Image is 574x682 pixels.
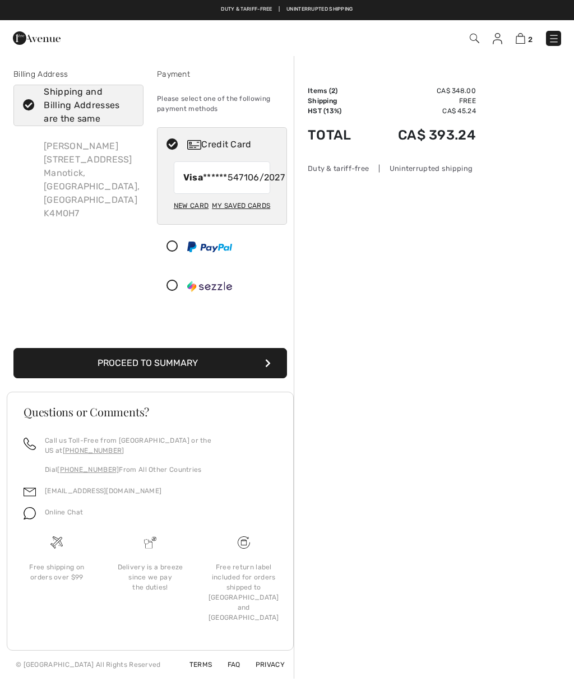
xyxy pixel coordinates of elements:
[308,116,368,154] td: Total
[493,33,502,44] img: My Info
[24,507,36,519] img: chat
[183,172,203,183] strong: Visa
[368,116,476,154] td: CA$ 393.24
[470,34,479,43] img: Search
[308,163,476,174] div: Duty & tariff-free | Uninterrupted shipping
[368,86,476,96] td: CA$ 348.00
[144,536,156,549] img: Delivery is a breeze since we pay the duties!
[331,87,335,95] span: 2
[13,68,143,80] div: Billing Address
[248,171,285,184] span: 06/2027
[206,562,281,623] div: Free return label included for orders shipped to [GEOGRAPHIC_DATA] and [GEOGRAPHIC_DATA]
[157,85,287,123] div: Please select one of the following payment methods
[24,486,36,498] img: email
[368,96,476,106] td: Free
[308,86,368,96] td: Items ( )
[516,31,533,45] a: 2
[516,33,525,44] img: Shopping Bag
[44,85,127,126] div: Shipping and Billing Addresses are the same
[113,562,188,592] div: Delivery is a breeze since we pay the duties!
[157,68,287,80] div: Payment
[13,32,61,43] a: 1ère Avenue
[16,660,161,670] div: © [GEOGRAPHIC_DATA] All Rights Reserved
[368,106,476,116] td: CA$ 45.24
[45,435,277,456] p: Call us Toll-Free from [GEOGRAPHIC_DATA] or the US at
[24,406,277,417] h3: Questions or Comments?
[63,447,124,454] a: [PHONE_NUMBER]
[50,536,63,549] img: Free shipping on orders over $99
[176,661,212,669] a: Terms
[45,465,277,475] p: Dial From All Other Countries
[24,438,36,450] img: call
[187,281,232,292] img: Sezzle
[187,138,279,151] div: Credit Card
[13,348,287,378] button: Proceed to Summary
[528,35,533,44] span: 2
[19,562,95,582] div: Free shipping on orders over $99
[174,196,209,215] div: New Card
[308,106,368,116] td: HST (13%)
[214,661,240,669] a: FAQ
[35,131,149,229] div: [PERSON_NAME] [STREET_ADDRESS] Manotick, [GEOGRAPHIC_DATA], [GEOGRAPHIC_DATA] K4M0H7
[242,661,285,669] a: Privacy
[308,96,368,106] td: Shipping
[57,466,119,474] a: [PHONE_NUMBER]
[548,33,559,44] img: Menu
[187,140,201,150] img: Credit Card
[238,536,250,549] img: Free shipping on orders over $99
[187,242,232,252] img: PayPal
[212,196,270,215] div: My Saved Cards
[13,27,61,49] img: 1ère Avenue
[45,487,161,495] a: [EMAIL_ADDRESS][DOMAIN_NAME]
[45,508,83,516] span: Online Chat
